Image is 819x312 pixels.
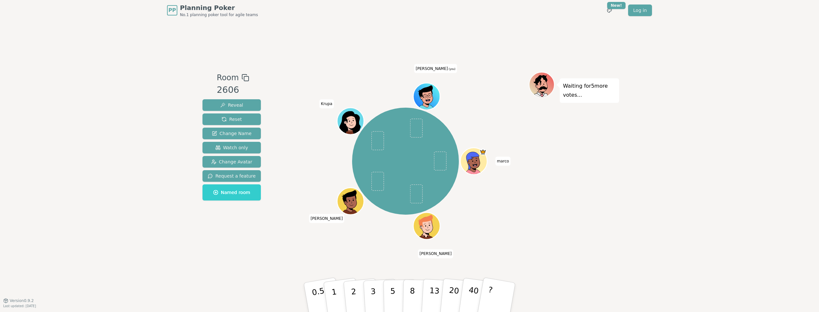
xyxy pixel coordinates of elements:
span: Planning Poker [180,3,258,12]
span: Version 0.9.2 [10,298,34,303]
a: PPPlanning PokerNo.1 planning poker tool for agile teams [167,3,258,17]
p: Waiting for 5 more votes... [563,82,616,100]
span: Change Avatar [211,159,252,165]
button: Change Name [202,128,261,139]
div: New! [607,2,626,9]
button: New! [604,5,615,16]
a: Log in [628,5,652,16]
span: Request a feature [208,173,256,179]
button: Version0.9.2 [3,298,34,303]
button: Change Avatar [202,156,261,168]
span: Watch only [215,144,248,151]
span: Click to change your name [495,157,511,166]
button: Request a feature [202,170,261,182]
span: marco is the host [479,149,486,155]
span: Reveal [220,102,243,108]
div: 2606 [217,83,249,97]
span: (you) [448,67,456,70]
span: Click to change your name [309,214,344,223]
span: Reset [222,116,242,122]
button: Named room [202,184,261,200]
span: Click to change your name [319,99,334,108]
span: Click to change your name [414,64,457,73]
button: Click to change your avatar [414,84,439,109]
button: Reset [202,113,261,125]
span: Last updated: [DATE] [3,304,36,308]
button: Watch only [202,142,261,153]
span: PP [168,6,176,14]
span: Change Name [212,130,252,137]
span: No.1 planning poker tool for agile teams [180,12,258,17]
button: Reveal [202,99,261,111]
span: Room [217,72,239,83]
span: Click to change your name [418,249,453,258]
span: Named room [213,189,250,196]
